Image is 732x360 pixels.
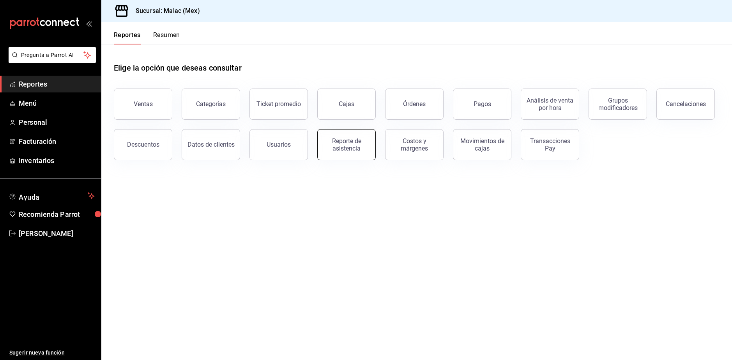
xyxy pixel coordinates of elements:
[153,31,180,44] button: Resumen
[594,97,642,112] div: Grupos modificadores
[249,129,308,160] button: Usuarios
[666,100,706,108] div: Cancelaciones
[589,89,647,120] button: Grupos modificadores
[458,137,506,152] div: Movimientos de cajas
[9,349,95,357] span: Sugerir nueva función
[403,100,426,108] div: Órdenes
[19,79,95,89] span: Reportes
[19,98,95,108] span: Menú
[317,89,376,120] a: Cajas
[19,136,95,147] span: Facturación
[385,129,444,160] button: Costos y márgenes
[114,89,172,120] button: Ventas
[114,62,242,74] h1: Elige la opción que deseas consultar
[134,100,153,108] div: Ventas
[249,89,308,120] button: Ticket promedio
[182,89,240,120] button: Categorías
[385,89,444,120] button: Órdenes
[521,89,579,120] button: Análisis de venta por hora
[5,57,96,65] a: Pregunta a Parrot AI
[474,100,491,108] div: Pagos
[9,47,96,63] button: Pregunta a Parrot AI
[656,89,715,120] button: Cancelaciones
[453,129,511,160] button: Movimientos de cajas
[19,155,95,166] span: Inventarios
[390,137,438,152] div: Costos y márgenes
[187,141,235,148] div: Datos de clientes
[196,100,226,108] div: Categorías
[322,137,371,152] div: Reporte de asistencia
[526,137,574,152] div: Transacciones Pay
[19,228,95,239] span: [PERSON_NAME]
[114,31,141,44] button: Reportes
[526,97,574,112] div: Análisis de venta por hora
[182,129,240,160] button: Datos de clientes
[129,6,200,16] h3: Sucursal: Malac (Mex)
[267,141,291,148] div: Usuarios
[19,117,95,128] span: Personal
[339,99,355,109] div: Cajas
[114,129,172,160] button: Descuentos
[21,51,84,59] span: Pregunta a Parrot AI
[453,89,511,120] button: Pagos
[19,191,85,200] span: Ayuda
[521,129,579,160] button: Transacciones Pay
[114,31,180,44] div: navigation tabs
[256,100,301,108] div: Ticket promedio
[127,141,159,148] div: Descuentos
[86,20,92,27] button: open_drawer_menu
[317,129,376,160] button: Reporte de asistencia
[19,209,95,220] span: Recomienda Parrot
